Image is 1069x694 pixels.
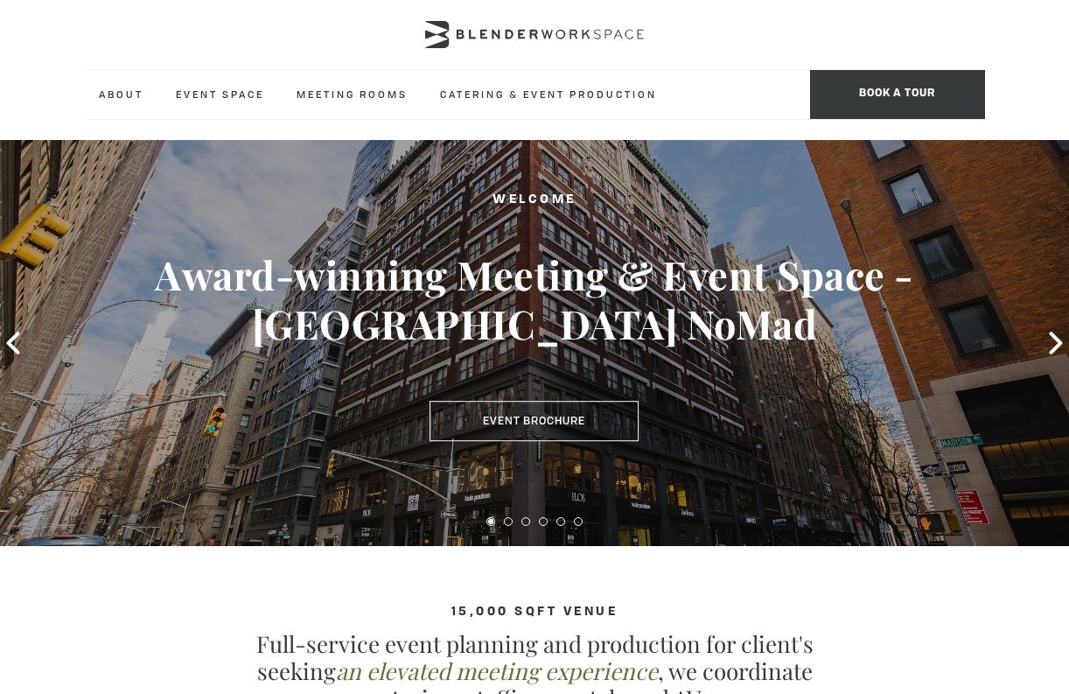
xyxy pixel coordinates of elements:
[53,189,1016,211] h2: Welcome
[336,655,658,686] em: an elevated meeting experience
[283,70,422,118] a: Meeting Rooms
[430,402,639,442] a: Event Brochure
[426,70,671,118] a: Catering & Event Production
[162,70,278,118] a: Event Space
[85,605,985,619] h4: 15,000 sqft venue
[85,70,157,118] a: About
[810,70,985,119] span: Book a tour
[53,250,1016,348] h3: Award-winning Meeting & Event Space - [GEOGRAPHIC_DATA] NoMad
